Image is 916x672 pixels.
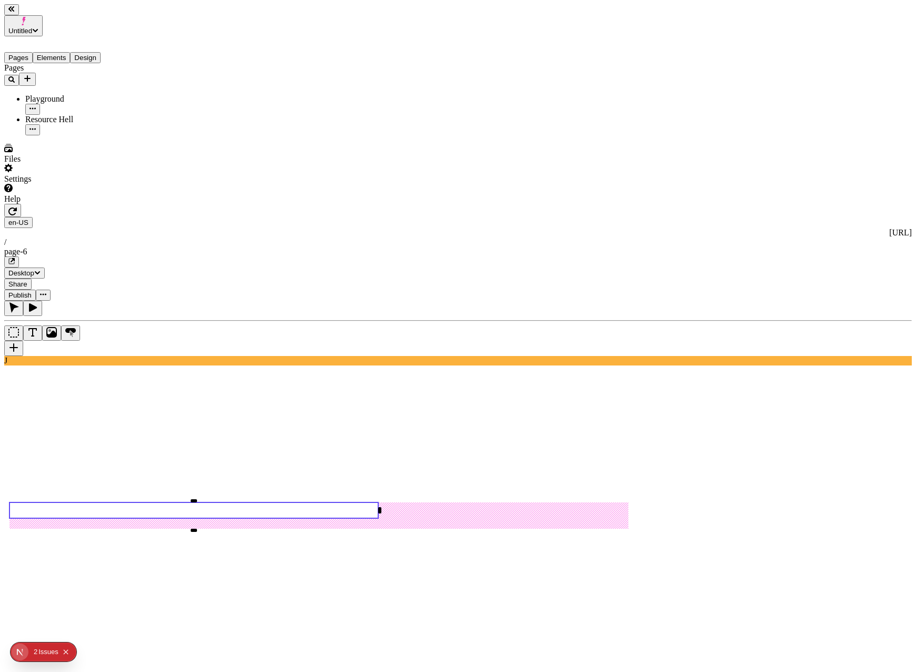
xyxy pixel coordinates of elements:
[8,219,28,226] span: en-US
[4,15,43,36] button: Untitled
[8,280,27,288] span: Share
[4,356,912,365] div: J
[8,269,34,277] span: Desktop
[33,52,71,63] button: Elements
[8,291,32,299] span: Publish
[4,63,131,73] div: Pages
[4,154,131,164] div: Files
[42,325,61,341] button: Image
[8,27,32,35] span: Untitled
[4,325,23,341] button: Box
[4,228,912,238] div: [URL]
[4,365,912,444] iframe: The editor's rendered HTML document
[4,247,912,256] div: page-6
[25,115,131,124] div: Resource Hell
[70,52,101,63] button: Design
[4,279,32,290] button: Share
[4,174,131,184] div: Settings
[19,73,36,86] button: Add new
[4,268,45,279] button: Desktop
[61,325,80,341] button: Button
[25,94,131,104] div: Playground
[4,217,33,228] button: Open locale picker
[4,238,912,247] div: /
[4,52,33,63] button: Pages
[4,194,131,204] div: Help
[4,290,36,301] button: Publish
[23,325,42,341] button: Text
